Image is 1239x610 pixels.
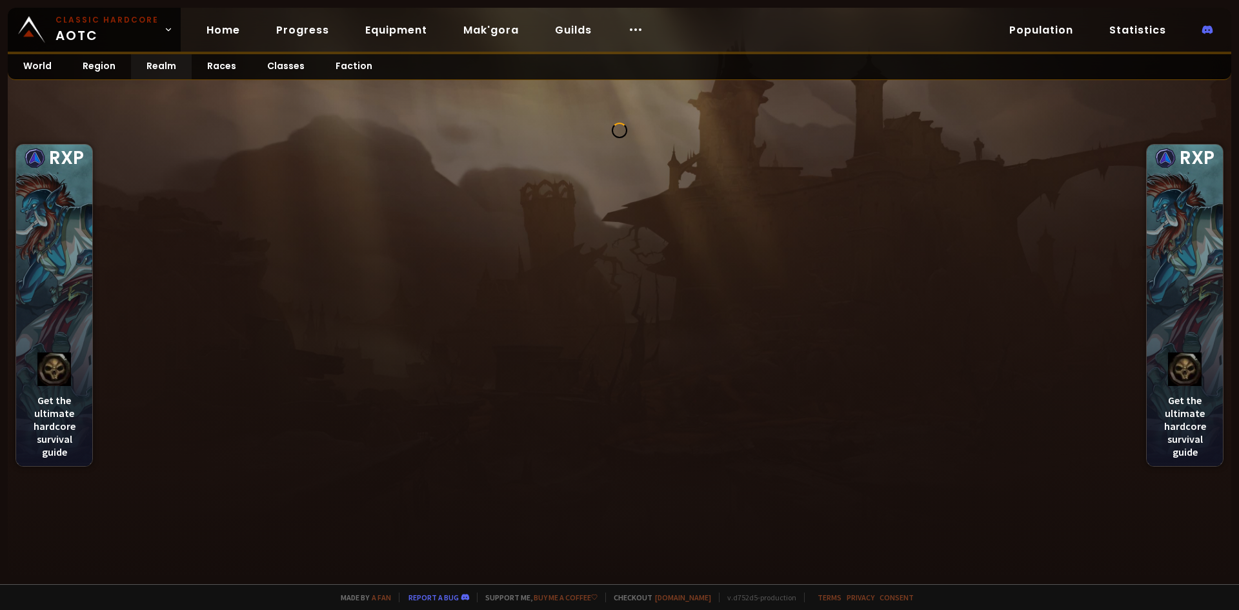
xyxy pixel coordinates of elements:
a: Buy me a coffee [534,593,598,602]
span: Checkout [605,593,711,602]
span: Support me, [477,593,598,602]
span: AOTC [55,14,159,45]
img: rxp logo [25,148,45,168]
img: logo hc [37,352,71,386]
span: v. d752d5 - production [719,593,796,602]
span: Made by [333,593,391,602]
div: Get the ultimate hardcore survival guide [1147,345,1223,466]
a: Population [999,17,1083,43]
a: Report a bug [408,593,459,602]
a: rxp logoRXPlogo hcGet the ultimate hardcore survival guide [1146,144,1224,467]
small: Classic Hardcore [55,14,159,26]
a: Classic HardcoreAOTC [8,8,181,52]
a: Progress [266,17,339,43]
a: Home [196,17,250,43]
a: Privacy [847,593,874,602]
a: Races [192,54,252,79]
a: Realm [131,54,192,79]
a: a fan [372,593,391,602]
img: rxp logo [1155,148,1176,168]
img: logo hc [1168,352,1202,386]
a: Mak'gora [453,17,529,43]
a: Terms [818,593,841,602]
a: Region [67,54,131,79]
a: Equipment [355,17,438,43]
div: RXP [16,145,92,172]
a: Classes [252,54,320,79]
a: Faction [320,54,388,79]
div: RXP [1147,145,1223,172]
a: [DOMAIN_NAME] [655,593,711,602]
div: Get the ultimate hardcore survival guide [16,345,92,466]
a: Guilds [545,17,602,43]
a: Consent [880,593,914,602]
a: Statistics [1099,17,1176,43]
a: World [8,54,67,79]
a: rxp logoRXPlogo hcGet the ultimate hardcore survival guide [15,144,93,467]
